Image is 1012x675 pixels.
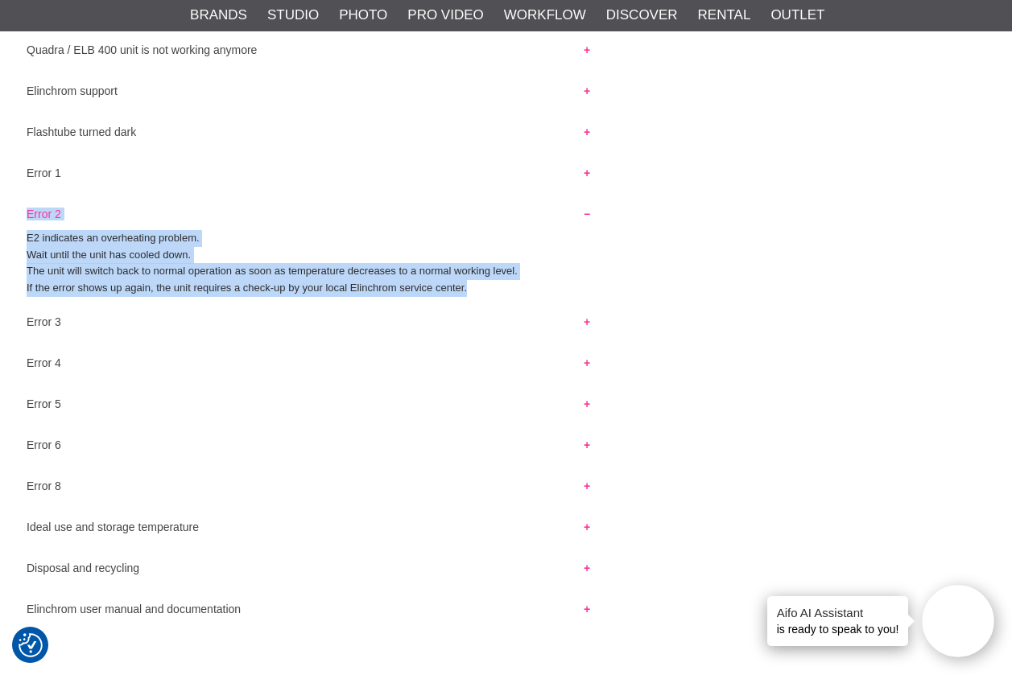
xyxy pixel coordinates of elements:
[407,5,483,26] a: Pro Video
[12,595,605,615] button: Elinchrom user manual and documentation
[12,35,605,56] button: Quadra / ELB 400 unit is not working anymore
[12,348,605,369] button: Error 4
[504,5,586,26] a: Workflow
[12,430,605,451] button: Error 6
[339,5,387,26] a: Photo
[27,263,985,280] p: The unit will switch back to normal operation as soon as temperature decreases to a normal workin...
[770,5,824,26] a: Outlet
[606,5,678,26] a: Discover
[12,512,605,533] button: Ideal use and storage temperature
[12,471,605,492] button: Error 8
[267,5,319,26] a: Studio
[19,631,43,660] button: Consent Preferences
[767,596,909,646] div: is ready to speak to you!
[27,280,985,297] p: If the error shows up again, the unit requires a check-up by your local Elinchrom service center.
[12,307,605,328] button: Error 3
[19,633,43,657] img: Revisit consent button
[698,5,751,26] a: Rental
[27,230,985,247] p: E2 indicates an overheating problem.
[12,554,605,574] button: Disposal and recycling
[190,5,247,26] a: Brands
[12,76,605,97] button: Elinchrom support
[12,117,605,138] button: Flashtube turned dark
[12,158,605,179] button: Error 1
[12,389,605,410] button: Error 5
[27,247,985,264] p: Wait until the unit has cooled down.
[777,604,899,621] h4: Aifo AI Assistant
[12,200,605,220] button: Error 2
